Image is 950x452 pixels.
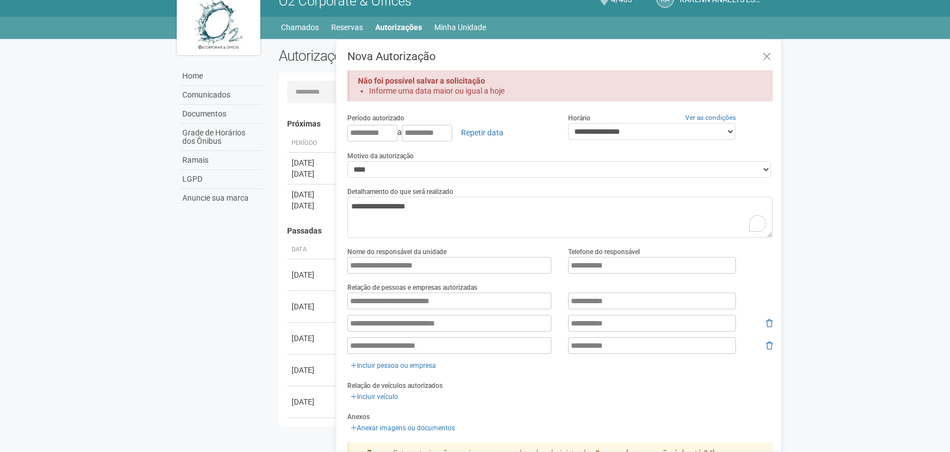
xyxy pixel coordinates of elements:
[180,151,262,170] a: Ramais
[287,120,765,128] h4: Próximas
[292,157,333,168] div: [DATE]
[281,20,319,35] a: Chamados
[454,123,511,142] a: Repetir data
[292,189,333,200] div: [DATE]
[287,241,337,259] th: Data
[287,134,337,153] th: Período
[568,247,640,257] label: Telefone do responsável
[331,20,363,35] a: Reservas
[347,422,458,434] a: Anexar imagens ou documentos
[292,364,333,376] div: [DATE]
[279,47,517,64] h2: Autorizações
[180,105,262,124] a: Documentos
[287,227,765,235] h4: Passadas
[685,114,736,121] a: Ver as condições
[347,151,414,161] label: Motivo da autorização
[180,124,262,151] a: Grade de Horários dos Ônibus
[347,283,477,293] label: Relação de pessoas e empresas autorizadas
[292,396,333,407] div: [DATE]
[347,247,447,257] label: Nome do responsável da unidade
[375,20,422,35] a: Autorizações
[292,168,333,179] div: [DATE]
[347,391,401,403] a: Incluir veículo
[347,381,443,391] label: Relação de veículos autorizados
[766,342,773,349] i: Remover
[369,86,753,96] li: Informe uma data maior ou igual a hoje
[347,197,773,238] textarea: To enrich screen reader interactions, please activate Accessibility in Grammarly extension settings
[180,170,262,189] a: LGPD
[180,86,262,105] a: Comunicados
[358,76,485,85] strong: Não foi possível salvar a solicitação
[180,67,262,86] a: Home
[766,319,773,327] i: Remover
[292,301,333,312] div: [DATE]
[292,269,333,280] div: [DATE]
[347,123,552,142] div: a
[434,20,486,35] a: Minha Unidade
[180,189,262,207] a: Anuncie sua marca
[347,412,370,422] label: Anexos
[347,113,404,123] label: Período autorizado
[347,359,439,372] a: Incluir pessoa ou empresa
[292,200,333,211] div: [DATE]
[568,113,590,123] label: Horário
[347,187,453,197] label: Detalhamento do que será realizado
[292,333,333,344] div: [DATE]
[347,51,773,62] h3: Nova Autorização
